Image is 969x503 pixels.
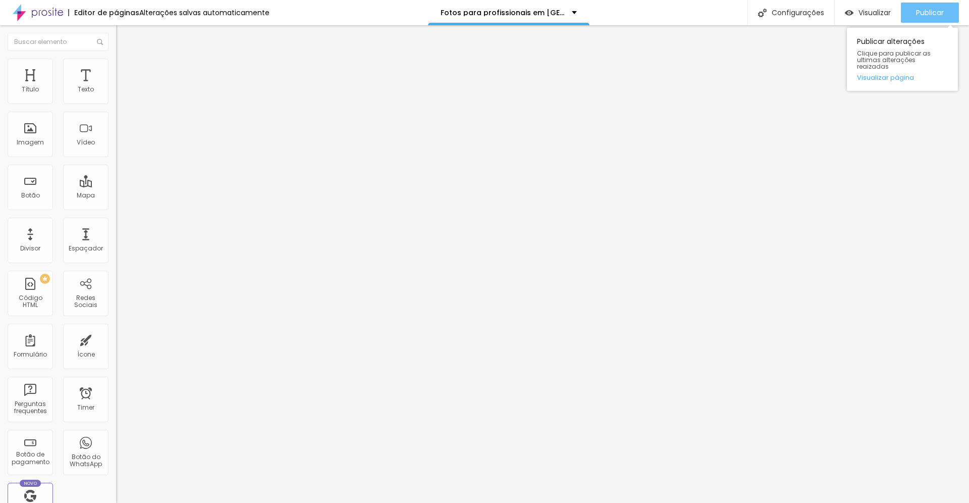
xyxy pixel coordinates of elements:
div: Título [22,86,39,93]
div: Imagem [17,139,44,146]
button: Publicar [901,3,959,23]
div: Perguntas frequentes [10,400,50,415]
div: Timer [77,404,94,411]
div: Novo [20,480,41,487]
div: Editor de páginas [68,9,139,16]
span: Publicar [916,9,944,17]
div: Botão [21,192,40,199]
div: Texto [78,86,94,93]
img: view-1.svg [845,9,853,17]
p: Fotos para profissionais em [GEOGRAPHIC_DATA] [441,9,564,16]
div: Código HTML [10,294,50,309]
div: Vídeo [77,139,95,146]
span: Clique para publicar as ultimas alterações reaizadas [857,50,948,70]
input: Buscar elemento [8,33,109,51]
div: Mapa [77,192,95,199]
div: Espaçador [69,245,103,252]
button: Visualizar [835,3,901,23]
img: Icone [97,39,103,45]
div: Redes Sociais [66,294,105,309]
div: Divisor [20,245,40,252]
div: Botão do WhatsApp [66,454,105,468]
div: Ícone [77,351,95,358]
img: Icone [758,9,767,17]
div: Publicar alterações [847,28,958,91]
a: Visualizar página [857,74,948,81]
span: Visualizar [858,9,891,17]
div: Alterações salvas automaticamente [139,9,270,16]
div: Formulário [14,351,47,358]
div: Botão de pagamento [10,451,50,466]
